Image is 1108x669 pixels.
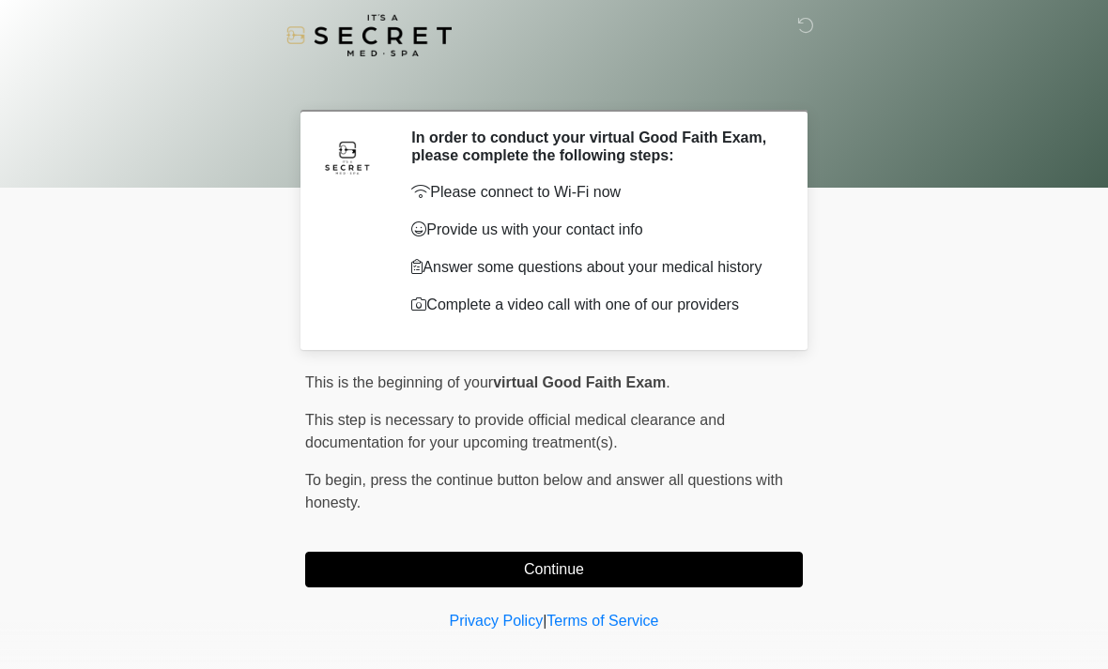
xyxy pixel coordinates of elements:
button: Continue [305,552,803,587]
span: This step is necessary to provide official medical clearance and documentation for your upcoming ... [305,412,725,450]
span: . [666,374,669,390]
a: Privacy Policy [450,613,544,629]
img: Agent Avatar [319,129,376,185]
h2: In order to conduct your virtual Good Faith Exam, please complete the following steps: [411,129,775,164]
span: This is the beginning of your [305,374,493,390]
p: Please connect to Wi-Fi now [411,181,775,204]
a: | [543,613,546,629]
span: press the continue button below and answer all questions with honesty. [305,472,783,510]
strong: virtual Good Faith Exam [493,374,666,390]
a: Terms of Service [546,613,658,629]
p: Complete a video call with one of our providers [411,294,775,316]
img: It's A Secret Med Spa Logo [286,14,452,56]
p: Answer some questions about your medical history [411,256,775,279]
span: To begin, [305,472,370,488]
p: Provide us with your contact info [411,219,775,241]
h1: ‎ ‎ [291,68,817,102]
